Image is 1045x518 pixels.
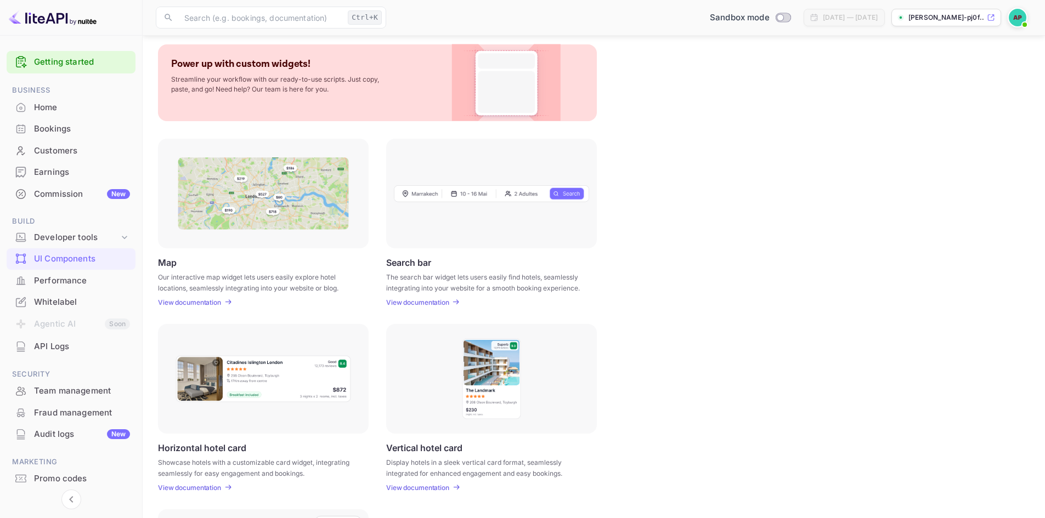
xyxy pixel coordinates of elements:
div: Team management [34,385,130,397]
span: Marketing [7,456,135,468]
div: Customers [7,140,135,162]
p: View documentation [158,483,221,492]
a: Getting started [34,56,130,69]
div: Audit logs [34,428,130,441]
div: Whitelabel [7,292,135,313]
a: View documentation [386,298,453,306]
input: Search (e.g. bookings, documentation) [178,7,343,29]
div: Promo codes [7,468,135,489]
a: Performance [7,270,135,291]
img: Custom Widget PNG [462,44,551,121]
a: View documentation [158,298,224,306]
p: Showcase hotels with a customizable card widget, integrating seamlessly for easy engagement and b... [158,457,355,477]
a: Whitelabel [7,292,135,312]
div: API Logs [34,340,130,353]
img: Vertical hotel card Frame [461,338,522,420]
p: The search bar widget lets users easily find hotels, seamlessly integrating into your website for... [386,272,583,292]
a: Customers [7,140,135,161]
div: Fraud management [7,402,135,424]
a: UI Components [7,248,135,269]
div: Commission [34,188,130,201]
img: Horizontal hotel card Frame [175,355,352,403]
p: Power up with custom widgets! [171,58,310,70]
div: Whitelabel [34,296,130,309]
div: Getting started [7,51,135,73]
p: Streamline your workflow with our ready-to-use scripts. Just copy, paste, and go! Need help? Our ... [171,75,391,94]
div: Performance [34,275,130,287]
a: Fraud management [7,402,135,423]
div: Home [7,97,135,118]
div: Earnings [7,162,135,183]
img: Search Frame [394,185,589,202]
span: Business [7,84,135,96]
a: Promo codes [7,468,135,488]
p: Search bar [386,257,431,267]
span: Security [7,368,135,380]
button: Collapse navigation [61,489,81,509]
div: Team management [7,380,135,402]
p: View documentation [386,298,449,306]
div: Bookings [7,118,135,140]
p: Map [158,257,177,267]
div: UI Components [7,248,135,270]
span: Sandbox mode [710,12,770,24]
img: LiteAPI logo [9,9,97,26]
div: Earnings [34,166,130,179]
a: Bookings [7,118,135,139]
a: Team management [7,380,135,401]
div: UI Components [34,253,130,265]
div: Customers [34,145,130,157]
div: Promo codes [34,473,130,485]
a: View documentation [386,483,453,492]
div: Switch to Production mode [705,12,795,24]
p: Display hotels in a sleek vertical card format, seamlessly integrated for enhanced engagement and... [386,457,583,477]
p: View documentation [158,298,221,306]
div: Developer tools [34,231,119,244]
a: Home [7,97,135,117]
a: Audit logsNew [7,424,135,444]
div: Audit logsNew [7,424,135,445]
div: Performance [7,270,135,292]
div: New [107,429,130,439]
a: CommissionNew [7,184,135,204]
div: CommissionNew [7,184,135,205]
div: Developer tools [7,228,135,247]
p: [PERSON_NAME]-pj0f... [908,13,985,22]
div: Bookings [34,123,130,135]
div: New [107,189,130,199]
p: Horizontal hotel card [158,442,246,453]
div: Ctrl+K [348,10,382,25]
span: Build [7,215,135,227]
div: [DATE] — [DATE] [823,13,878,22]
a: API Logs [7,336,135,356]
p: Vertical hotel card [386,442,462,453]
div: Fraud management [34,407,130,419]
a: View documentation [158,483,224,492]
a: Earnings [7,162,135,182]
p: View documentation [386,483,449,492]
div: API Logs [7,336,135,357]
img: Alexander Presman [1009,9,1026,26]
p: Our interactive map widget lets users easily explore hotel locations, seamlessly integrating into... [158,272,355,292]
img: Map Frame [178,157,349,230]
div: Home [34,101,130,114]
